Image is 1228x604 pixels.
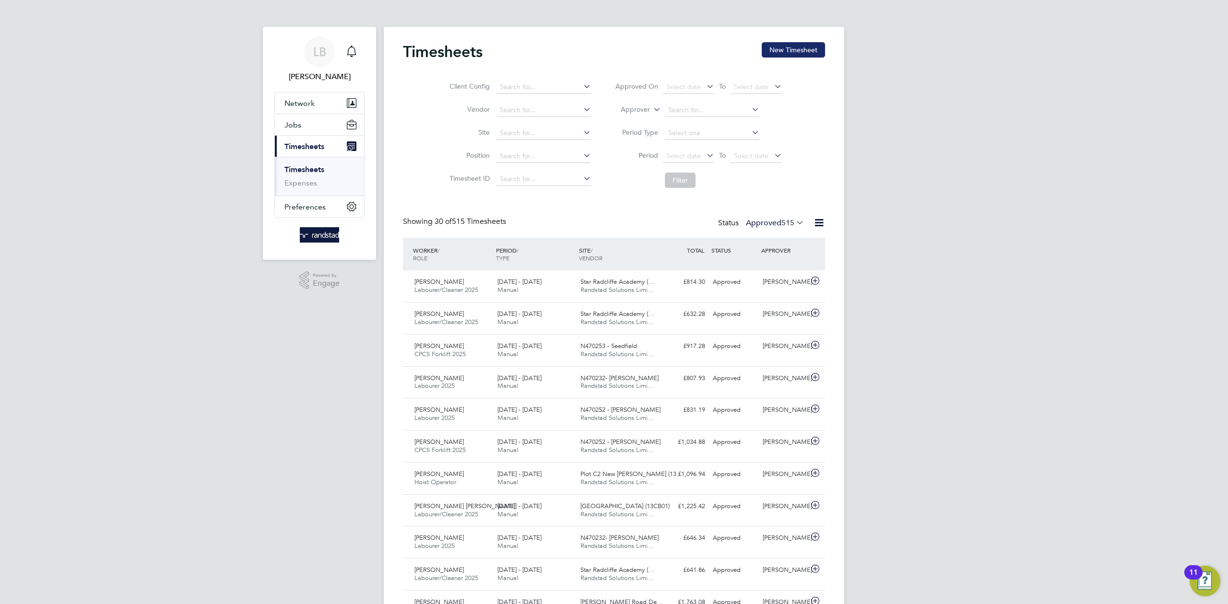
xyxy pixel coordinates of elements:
span: Manual [497,574,518,582]
span: Randstad Solutions Limi… [580,542,654,550]
span: Randstad Solutions Limi… [580,446,654,454]
button: Timesheets [275,136,364,157]
div: STATUS [709,242,759,259]
input: Search for... [496,173,591,186]
div: Approved [709,338,759,354]
span: [DATE] - [DATE] [497,438,542,446]
img: randstad-logo-retina.png [300,227,340,243]
span: Engage [313,279,340,288]
input: Select one [665,127,759,140]
span: Labourer/Cleaner 2025 [414,318,478,326]
a: Powered byEngage [299,271,340,290]
span: Labourer 2025 [414,542,455,550]
label: Site [447,128,490,137]
span: Jobs [284,120,301,129]
span: Randstad Solutions Limi… [580,350,654,358]
span: Hoist Operator [414,478,456,486]
span: Manual [497,382,518,390]
div: [PERSON_NAME] [759,434,809,450]
span: Randstad Solutions Limi… [580,414,654,422]
span: To [716,80,729,93]
span: [PERSON_NAME] [414,470,464,478]
span: Star Radcliffe Academy (… [580,310,654,318]
label: Period [615,151,658,160]
span: Randstad Solutions Limi… [580,478,654,486]
label: Approver [607,105,650,115]
span: Manual [497,414,518,422]
span: Manual [497,286,518,294]
span: Labourer/Cleaner 2025 [414,574,478,582]
span: / [437,246,439,254]
div: Showing [403,217,508,227]
span: Labourer 2025 [414,414,455,422]
input: Search for... [496,127,591,140]
span: N470232- [PERSON_NAME] [580,374,659,382]
div: [PERSON_NAME] [759,530,809,546]
span: Select date [666,151,701,160]
div: Approved [709,466,759,482]
span: TOTAL [687,246,704,254]
span: [DATE] - [DATE] [497,470,542,478]
input: Search for... [496,81,591,94]
span: Powered by [313,271,340,279]
span: Manual [497,510,518,518]
a: Go to home page [274,227,365,243]
button: New Timesheet [762,42,825,58]
div: [PERSON_NAME] [759,499,809,514]
span: Star Radcliffe Academy (… [580,278,654,286]
span: [PERSON_NAME] [414,342,464,350]
div: £646.34 [659,530,709,546]
span: [DATE] - [DATE] [497,310,542,318]
div: Approved [709,530,759,546]
span: 515 [781,218,794,228]
div: [PERSON_NAME] [759,306,809,322]
span: CPCS Forklift 2025 [414,350,466,358]
div: £632.28 [659,306,709,322]
span: Randstad Solutions Limi… [580,318,654,326]
span: [DATE] - [DATE] [497,502,542,510]
button: Jobs [275,114,364,135]
span: Labourer 2025 [414,382,455,390]
span: TYPE [496,254,509,262]
span: Labourer/Cleaner 2025 [414,510,478,518]
div: £917.28 [659,338,709,354]
span: N470252 - [PERSON_NAME] [580,438,661,446]
span: Star Radcliffe Academy (… [580,566,654,574]
div: Status [718,217,806,230]
input: Search for... [496,104,591,117]
div: £814.30 [659,274,709,290]
div: Timesheets [275,157,364,196]
span: [PERSON_NAME] [414,534,464,542]
div: £1,096.94 [659,466,709,482]
span: Randstad Solutions Limi… [580,286,654,294]
label: Period Type [615,128,658,137]
button: Open Resource Center, 11 new notifications [1190,566,1220,596]
span: / [517,246,519,254]
div: [PERSON_NAME] [759,371,809,386]
span: Timesheets [284,142,324,151]
button: Preferences [275,196,364,217]
div: SITE [577,242,660,267]
span: Network [284,99,315,108]
span: Preferences [284,202,326,211]
div: 11 [1189,572,1198,585]
span: Select date [734,151,768,160]
span: Manual [497,350,518,358]
div: Approved [709,434,759,450]
div: [PERSON_NAME] [759,562,809,578]
span: Select date [666,82,701,91]
span: Manual [497,478,518,486]
div: PERIOD [494,242,577,267]
span: Manual [497,542,518,550]
span: 30 of [435,217,452,226]
div: £831.19 [659,402,709,418]
div: [PERSON_NAME] [759,402,809,418]
label: Timesheet ID [447,174,490,183]
div: WORKER [411,242,494,267]
label: Approved [746,218,804,228]
span: [DATE] - [DATE] [497,342,542,350]
span: [PERSON_NAME] [414,566,464,574]
span: [DATE] - [DATE] [497,406,542,414]
span: Plot C2 New [PERSON_NAME] (13… [580,470,683,478]
span: [DATE] - [DATE] [497,566,542,574]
